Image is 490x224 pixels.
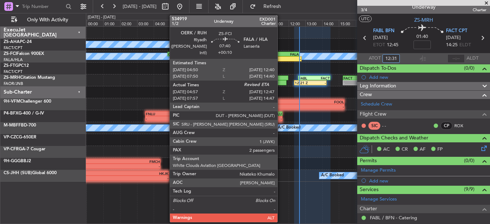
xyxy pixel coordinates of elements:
span: CS-JHH (SUB) [4,171,32,175]
span: [DATE] - [DATE] [123,3,157,10]
span: ELDT [459,42,471,49]
span: ZS-FCI [4,52,17,56]
div: FQMA [176,112,206,116]
div: - [310,81,326,85]
span: AC [383,146,390,153]
a: CS-JHH (SUB)Global 6000 [4,171,57,175]
div: - [244,128,259,133]
div: 13:00 [305,20,322,26]
span: (0/0) [464,64,474,72]
span: FP [437,146,443,153]
div: 15:00 [339,20,356,26]
span: 9H-GGG [4,159,21,163]
a: VP-CFRGA-7 Cougar [4,147,45,151]
div: FACT [344,76,362,80]
span: Services [360,186,379,194]
span: Flight Crew [360,110,386,119]
div: 16:00 [356,20,373,26]
div: - - [382,122,398,129]
button: Refresh [246,1,290,12]
span: ZS-MRH [414,16,433,24]
div: 12:00 [289,20,306,26]
div: FOOL [302,100,344,104]
div: - [222,116,252,121]
button: Only With Activity [8,14,78,26]
span: 12:45 [387,42,398,49]
span: VP-CFR [4,147,19,151]
span: [DATE] [446,34,461,42]
div: A/C Booked [321,170,344,181]
a: FALA/HLA [4,57,23,63]
a: FACT/CPT [4,45,22,51]
div: HKJK [101,171,169,176]
div: 03:00 [137,20,154,26]
span: 01:40 [416,33,428,40]
span: ALDT [467,55,478,62]
span: Crew [360,91,372,99]
a: FABL / BFN - Catering [370,215,417,221]
span: Only With Activity [19,17,76,22]
div: - [344,81,362,85]
span: Refresh [257,4,288,9]
span: Dispatch Checks and Weather [360,134,428,142]
div: - [302,104,344,109]
span: Leg Information [360,82,396,90]
span: P4-BFX [4,111,18,116]
div: - [236,57,301,61]
a: 9H-VFMChallenger 600 [4,99,51,104]
a: Manage Services [361,196,397,203]
a: ZS-FTGPC12 [4,64,29,68]
div: FABL [299,76,314,80]
div: Add new [369,74,486,80]
a: ZS-FCIFalcon 900EX [4,52,44,56]
span: 3/4 [361,7,378,13]
div: 08:00 [221,20,238,26]
span: (0/0) [464,157,474,164]
div: 14:00 [322,20,339,26]
span: Dispatch To-Dos [360,64,396,73]
div: A/C Booked [278,122,301,133]
div: - [261,104,302,109]
div: Add new [369,178,486,184]
div: 02:00 [120,20,137,26]
span: FACT CPT [446,27,467,35]
div: EGCC [244,124,259,128]
span: (9/9) [464,185,474,193]
div: - [259,128,275,133]
a: VP-CZCG-650ER [4,135,36,139]
div: - [80,164,160,168]
a: P4-BFXG-400 / G-IV [4,111,44,116]
div: - [101,176,169,180]
span: AF [420,146,425,153]
a: ZS-AHAPC-24 [4,40,32,44]
div: 07:00 [204,20,221,26]
div: 04:00 [154,20,171,26]
div: - [176,116,206,121]
a: ZS-MRHCitation Mustang [4,76,55,80]
div: 11:00 [272,20,289,26]
div: 05:00 [171,20,188,26]
a: 9H-GGGBBJ2 [4,159,31,163]
span: VP-CZC [4,135,19,139]
button: UTC [359,16,372,22]
div: 00:00 [87,20,104,26]
span: ATOT [369,55,381,62]
input: Trip Number [22,1,64,12]
div: [DATE] - [DATE] [88,14,115,21]
span: Permits [360,157,377,165]
div: OERK [168,52,233,56]
div: FNLU [252,112,282,116]
span: 14:25 [446,42,458,49]
div: FMCH [80,159,160,164]
div: 01:00 [103,20,120,26]
a: Schedule Crew [361,101,392,108]
span: ZS-AHA [4,40,20,44]
span: ZS-FTG [4,64,18,68]
div: CP [441,122,452,130]
div: LSZS [259,124,275,128]
div: 04:57 Z [170,57,236,61]
a: FACT/CPT [4,69,22,74]
span: ZS-MRH [4,76,20,80]
div: SIC [368,122,380,130]
input: --:-- [382,54,400,63]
